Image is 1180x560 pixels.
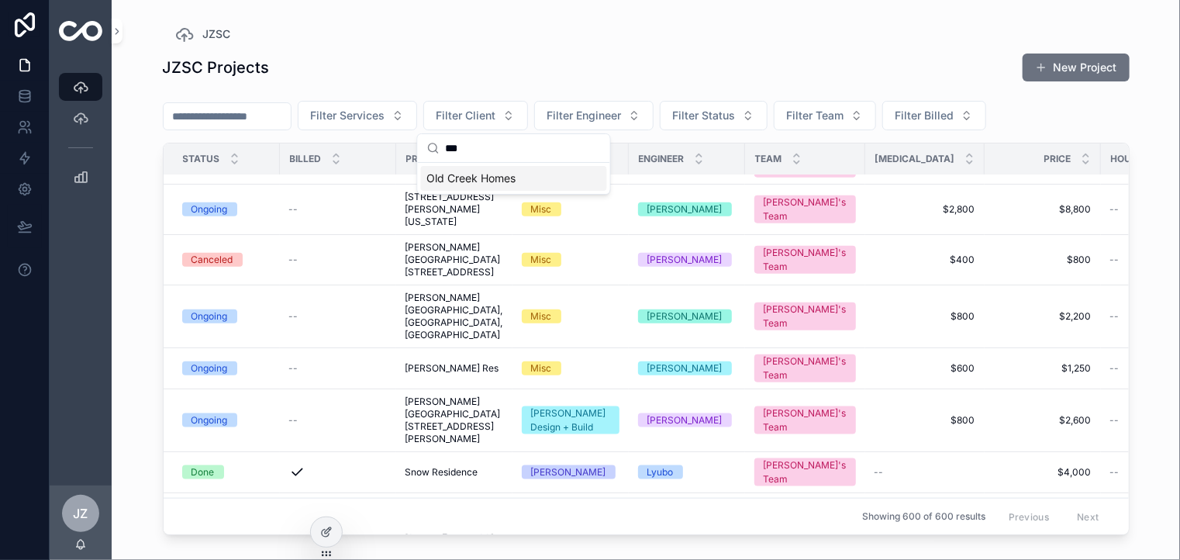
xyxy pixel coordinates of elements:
[191,202,228,216] div: Ongoing
[647,202,723,216] div: [PERSON_NAME]
[50,62,112,211] div: scrollable content
[875,466,975,479] a: --
[1110,203,1120,216] span: --
[405,466,478,479] span: Snow Residence
[638,253,736,267] a: [PERSON_NAME]
[1110,254,1120,266] span: --
[290,153,322,165] span: Billed
[289,203,387,216] a: --
[191,465,215,479] div: Done
[534,101,654,130] button: Select Button
[764,302,847,330] div: [PERSON_NAME]'s Team
[405,396,503,445] a: [PERSON_NAME][GEOGRAPHIC_DATA] [STREET_ADDRESS][PERSON_NAME]
[1110,466,1120,479] span: --
[994,310,1092,323] a: $2,200
[638,202,736,216] a: [PERSON_NAME]
[1110,414,1120,427] span: --
[1110,362,1120,375] span: --
[182,361,271,375] a: Ongoing
[423,101,528,130] button: Select Button
[522,406,619,434] a: [PERSON_NAME] Design + Build
[875,466,884,479] span: --
[531,309,552,323] div: Misc
[754,302,856,330] a: [PERSON_NAME]'s Team
[405,292,503,341] a: [PERSON_NAME][GEOGRAPHIC_DATA], [GEOGRAPHIC_DATA], [GEOGRAPHIC_DATA]
[647,361,723,375] div: [PERSON_NAME]
[59,21,102,41] img: App logo
[311,108,385,123] span: Filter Services
[191,309,228,323] div: Ongoing
[875,310,975,323] a: $800
[638,413,736,427] a: [PERSON_NAME]
[405,241,503,278] a: [PERSON_NAME][GEOGRAPHIC_DATA] [STREET_ADDRESS]
[289,254,298,266] span: --
[421,166,607,191] div: Old Creek Homes
[182,413,271,427] a: Ongoing
[754,195,856,223] a: [PERSON_NAME]'s Team
[289,254,387,266] a: --
[1044,153,1071,165] span: Price
[289,362,387,375] a: --
[875,203,975,216] span: $2,800
[289,414,298,427] span: --
[289,310,387,323] a: --
[522,253,619,267] a: Misc
[191,253,233,267] div: Canceled
[754,406,856,434] a: [PERSON_NAME]'s Team
[531,465,606,479] div: [PERSON_NAME]
[531,202,552,216] div: Misc
[289,310,298,323] span: --
[647,253,723,267] div: [PERSON_NAME]
[289,362,298,375] span: --
[994,254,1092,266] span: $800
[203,26,231,42] span: JZSC
[639,153,685,165] span: Engineer
[522,309,619,323] a: Misc
[418,163,610,194] div: Suggestions
[875,362,975,375] a: $600
[994,414,1092,427] span: $2,600
[638,309,736,323] a: [PERSON_NAME]
[994,203,1092,216] a: $8,800
[754,458,856,486] a: [PERSON_NAME]'s Team
[754,354,856,382] a: [PERSON_NAME]'s Team
[531,361,552,375] div: Misc
[175,25,231,43] a: JZSC
[638,465,736,479] a: Lyubo
[994,362,1092,375] a: $1,250
[405,191,503,228] a: [STREET_ADDRESS][PERSON_NAME][US_STATE]
[875,254,975,266] span: $400
[1023,54,1130,81] a: New Project
[1111,153,1150,165] span: Hourly
[875,153,955,165] span: [MEDICAL_DATA]
[183,153,220,165] span: Status
[764,246,847,274] div: [PERSON_NAME]'s Team
[522,465,619,479] a: [PERSON_NAME]
[764,354,847,382] div: [PERSON_NAME]'s Team
[405,466,503,479] a: Snow Residence
[522,361,619,375] a: Misc
[406,153,480,165] span: Project Name
[764,458,847,486] div: [PERSON_NAME]'s Team
[638,361,736,375] a: [PERSON_NAME]
[994,466,1092,479] a: $4,000
[764,406,847,434] div: [PERSON_NAME]'s Team
[647,465,674,479] div: Lyubo
[405,362,503,375] a: [PERSON_NAME] Res
[895,108,954,123] span: Filter Billed
[163,57,270,78] h1: JZSC Projects
[182,465,271,479] a: Done
[660,101,768,130] button: Select Button
[182,202,271,216] a: Ongoing
[774,101,876,130] button: Select Button
[755,153,782,165] span: Team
